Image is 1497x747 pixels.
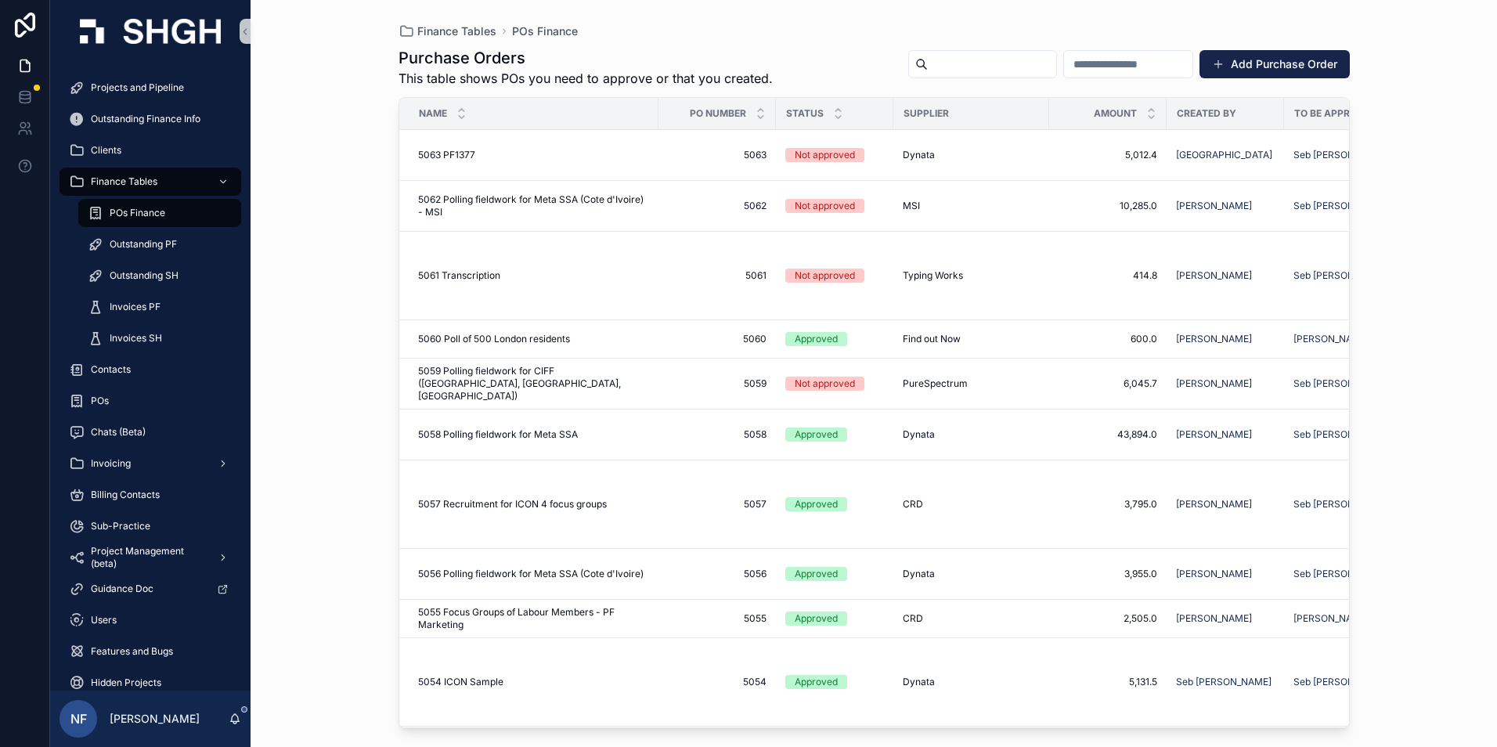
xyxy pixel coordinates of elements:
[417,23,496,39] span: Finance Tables
[903,149,1040,161] a: Dynata
[1293,428,1389,441] a: Seb [PERSON_NAME]
[1176,269,1252,282] a: [PERSON_NAME]
[1059,498,1157,511] span: 3,795.0
[1176,676,1272,688] span: Seb [PERSON_NAME]
[795,497,838,511] div: Approved
[1176,568,1252,580] a: [PERSON_NAME]
[91,457,131,470] span: Invoicing
[1293,200,1389,212] span: Seb [PERSON_NAME]
[668,568,767,580] a: 5056
[785,428,884,442] a: Approved
[78,230,241,258] a: Outstanding PF
[1059,333,1157,345] span: 600.0
[903,149,935,161] span: Dynata
[60,418,241,446] a: Chats (Beta)
[418,333,649,345] a: 5060 Poll of 500 London residents
[418,568,644,580] span: 5056 Polling fieldwork for Meta SSA (Cote d'Ivoire)
[60,481,241,509] a: Billing Contacts
[1176,149,1275,161] a: [GEOGRAPHIC_DATA]
[1293,498,1393,511] a: Seb [PERSON_NAME]
[690,107,746,120] span: PO Number
[1293,568,1389,580] span: Seb [PERSON_NAME]
[91,363,131,376] span: Contacts
[1177,107,1236,120] span: Created By
[668,269,767,282] a: 5061
[418,365,649,402] span: 5059 Polling fieldwork for CIFF ([GEOGRAPHIC_DATA], [GEOGRAPHIC_DATA], [GEOGRAPHIC_DATA])
[903,568,1040,580] a: Dynata
[668,498,767,511] a: 5057
[785,148,884,162] a: Not approved
[903,676,935,688] span: Dynata
[1176,200,1252,212] a: [PERSON_NAME]
[903,333,961,345] span: Find out Now
[668,377,767,390] a: 5059
[60,387,241,415] a: POs
[903,377,968,390] span: PureSpectrum
[785,612,884,626] a: Approved
[795,612,838,626] div: Approved
[785,567,884,581] a: Approved
[1176,149,1272,161] a: [GEOGRAPHIC_DATA]
[1059,676,1157,688] a: 5,131.5
[668,149,767,161] span: 5063
[418,428,578,441] span: 5058 Polling fieldwork for Meta SSA
[1199,50,1350,78] button: Add Purchase Order
[1293,149,1389,161] a: Seb [PERSON_NAME]
[418,676,503,688] span: 5054 ICON Sample
[785,497,884,511] a: Approved
[1176,568,1275,580] a: [PERSON_NAME]
[418,269,649,282] a: 5061 Transcription
[1293,149,1393,161] a: Seb [PERSON_NAME]
[1059,612,1157,625] a: 2,505.0
[1176,269,1275,282] a: [PERSON_NAME]
[399,69,773,88] span: This table shows POs you need to approve or that you created.
[1293,377,1393,390] a: Seb [PERSON_NAME]
[1176,333,1252,345] a: [PERSON_NAME]
[1293,676,1393,688] a: Seb [PERSON_NAME]
[60,449,241,478] a: Invoicing
[418,606,649,631] a: 5055 Focus Groups of Labour Members - PF Marketing
[60,543,241,572] a: Project Management (beta)
[418,193,649,218] span: 5062 Polling fieldwork for Meta SSA (Cote d'Ivoire) - MSI
[1059,377,1157,390] a: 6,045.7
[795,148,855,162] div: Not approved
[795,269,855,283] div: Not approved
[78,324,241,352] a: Invoices SH
[1293,568,1393,580] a: Seb [PERSON_NAME]
[1293,498,1389,511] a: Seb [PERSON_NAME]
[903,568,935,580] span: Dynata
[1059,428,1157,441] span: 43,894.0
[785,332,884,346] a: Approved
[91,614,117,626] span: Users
[418,149,649,161] a: 5063 PF1377
[668,612,767,625] a: 5055
[1293,333,1369,345] span: [PERSON_NAME]
[1293,676,1389,688] a: Seb [PERSON_NAME]
[668,200,767,212] a: 5062
[60,168,241,196] a: Finance Tables
[418,428,649,441] a: 5058 Polling fieldwork for Meta SSA
[512,23,578,39] a: POs Finance
[785,199,884,213] a: Not approved
[91,520,150,532] span: Sub-Practice
[78,262,241,290] a: Outstanding SH
[1094,107,1137,120] span: Amount
[399,23,496,39] a: Finance Tables
[785,269,884,283] a: Not approved
[904,107,949,120] span: Supplier
[91,395,109,407] span: POs
[1293,612,1369,625] a: [PERSON_NAME]
[1176,377,1275,390] a: [PERSON_NAME]
[1176,428,1252,441] span: [PERSON_NAME]
[418,498,649,511] a: 5057 Recruitment for ICON 4 focus groups
[1176,612,1275,625] a: [PERSON_NAME]
[1293,377,1389,390] span: Seb [PERSON_NAME]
